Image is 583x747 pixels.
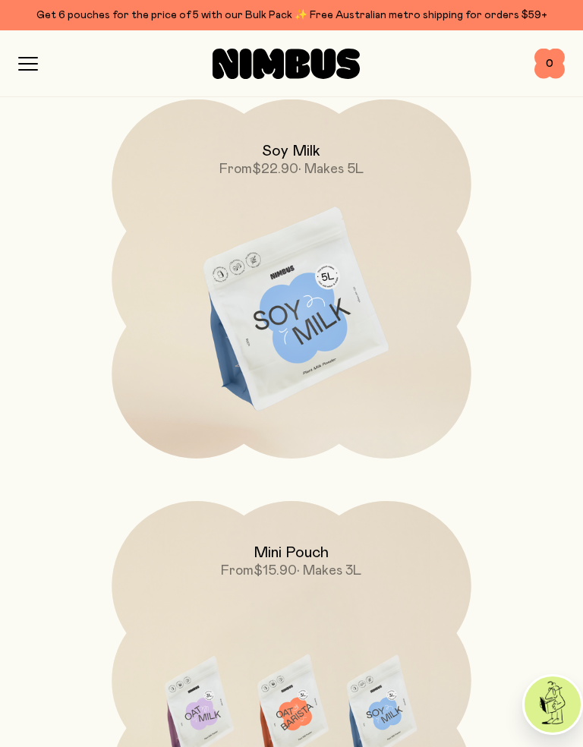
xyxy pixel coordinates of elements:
div: Get 6 pouches for the price of 5 with our Bulk Pack ✨ Free Australian metro shipping for orders $59+ [18,6,565,24]
h2: Soy Milk [262,142,320,160]
span: $15.90 [254,564,297,578]
button: 0 [534,49,565,79]
a: Soy MilkFrom$22.90• Makes 5L [112,99,471,459]
span: $22.90 [252,162,298,176]
span: • Makes 3L [297,564,361,578]
h2: Mini Pouch [254,544,329,562]
span: • Makes 5L [298,162,364,176]
img: agent [525,676,581,733]
span: From [219,162,252,176]
span: From [221,564,254,578]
